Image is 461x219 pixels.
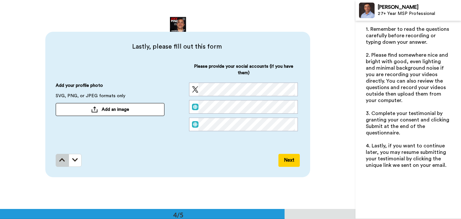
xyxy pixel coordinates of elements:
[366,111,451,135] span: 3. Complete your testimonial by granting your consent and clicking Submit at the end of the quest...
[56,82,103,93] span: Add your profile photo
[378,4,461,10] div: [PERSON_NAME]
[192,86,198,93] img: twitter-x-black.png
[278,154,300,167] button: Next
[366,143,447,168] span: 4. Lastly, if you want to continue later, you may resume submitting your testimonial by clicking ...
[102,106,129,113] span: Add an image
[56,42,298,51] span: Lastly, please fill out this form
[359,3,375,18] img: Profile Image
[56,103,164,116] button: Add an image
[366,52,449,103] span: 2. Please find somewhere nice and bright with good, even lighting and minimal background noise if...
[192,104,198,110] img: web.svg
[189,63,298,83] span: Please provide your social accounts (if you have them)
[56,93,125,103] span: SVG, PNG, or JPEG formats only
[192,121,198,128] img: web.svg
[378,11,461,17] div: 27+ Year MSP Professional
[366,27,450,45] span: 1. Remember to read the questions carefully before recording or typing down your answer.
